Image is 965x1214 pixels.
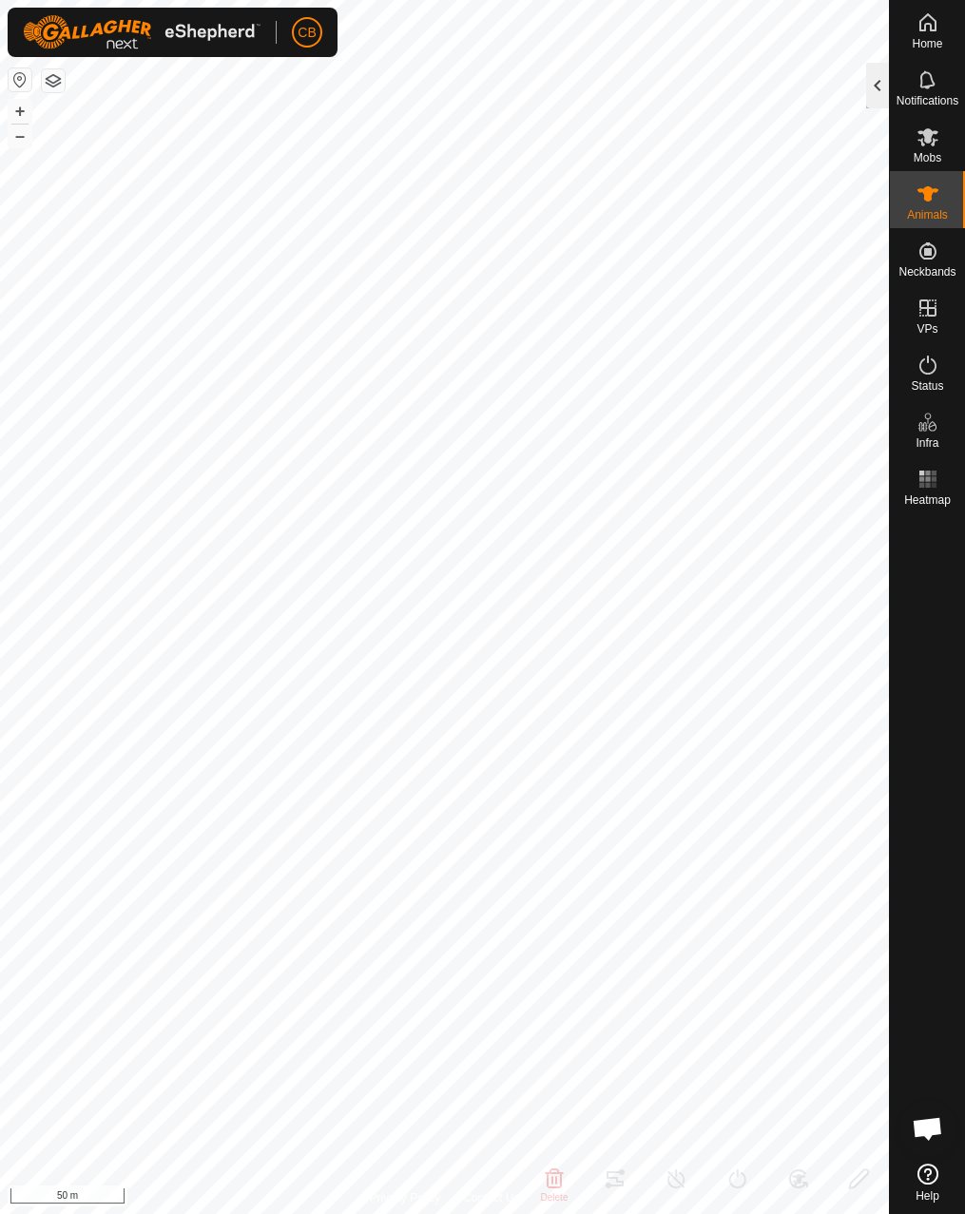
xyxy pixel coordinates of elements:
button: Map Layers [42,69,65,92]
div: Chat öffnen [899,1100,956,1157]
button: Reset Map [9,68,31,91]
a: Privacy Policy [369,1189,440,1206]
span: Mobs [914,152,941,164]
span: CB [298,23,316,43]
span: Help [916,1190,939,1202]
a: Contact Us [463,1189,519,1206]
span: Neckbands [898,266,955,278]
span: Status [911,380,943,392]
span: Notifications [897,95,958,106]
span: Infra [916,437,938,449]
button: + [9,100,31,123]
span: Animals [907,209,948,221]
span: Home [912,38,942,49]
img: Gallagher Logo [23,15,261,49]
button: – [9,125,31,147]
span: VPs [917,323,937,335]
a: Help [890,1156,965,1209]
span: Heatmap [904,494,951,506]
